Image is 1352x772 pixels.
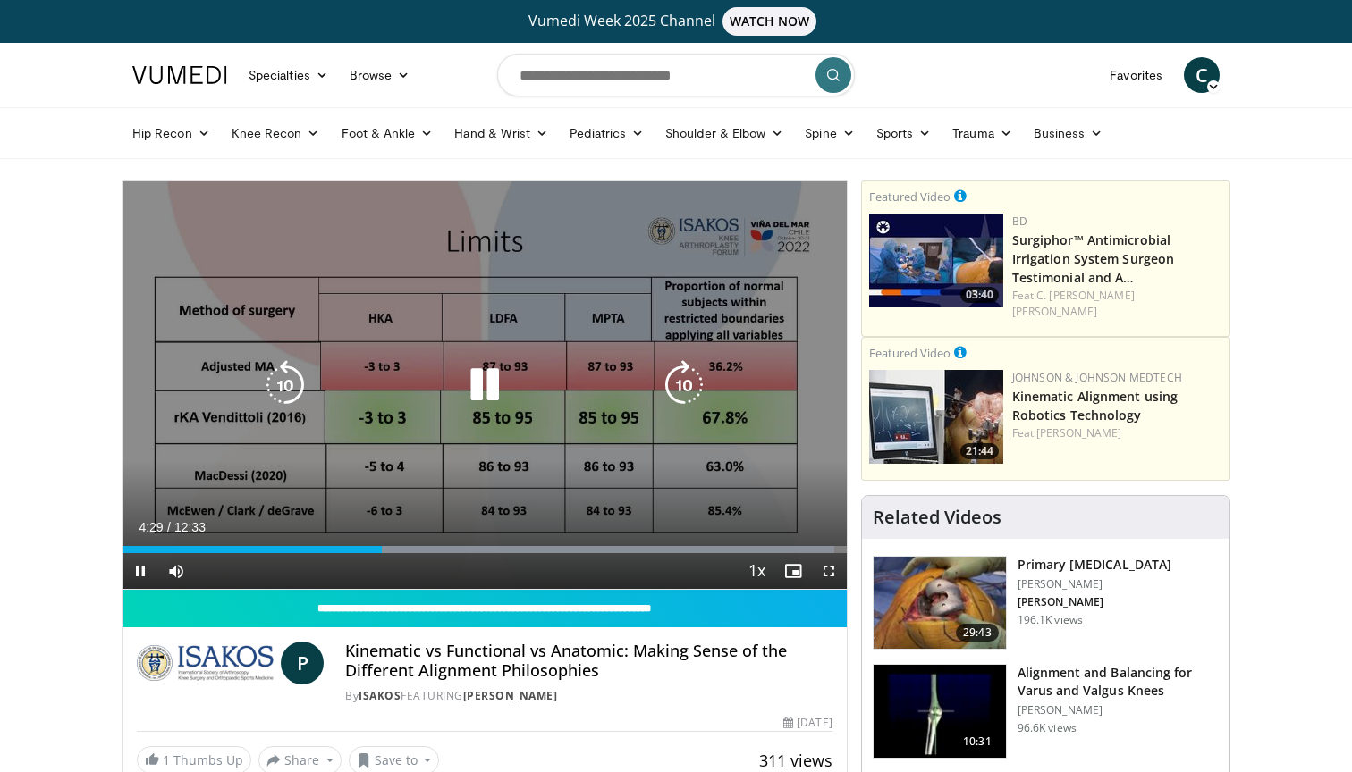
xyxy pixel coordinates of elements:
a: C. [PERSON_NAME] [PERSON_NAME] [1012,288,1135,319]
a: Surgiphor™ Antimicrobial Irrigation System Surgeon Testimonial and A… [1012,231,1175,286]
img: ISAKOS [137,642,274,684]
a: C [1184,57,1220,93]
a: P [281,642,324,684]
div: Progress Bar [123,546,847,553]
input: Search topics, interventions [497,54,855,96]
small: Featured Video [869,345,951,361]
a: Hand & Wrist [444,115,559,151]
img: VuMedi Logo [132,66,227,84]
a: BD [1012,214,1027,229]
a: Trauma [942,115,1023,151]
a: Vumedi Week 2025 ChannelWATCH NOW [135,7,1217,36]
a: 21:44 [869,370,1003,464]
button: Fullscreen [811,553,847,589]
span: / [167,520,171,534]
img: 85482610-0380-4aae-aa4a-4a9be0c1a4f1.150x105_q85_crop-smart_upscale.jpg [869,370,1003,464]
button: Pause [123,553,158,589]
a: Shoulder & Elbow [655,115,794,151]
a: Favorites [1099,57,1173,93]
p: 96.6K views [1018,721,1077,735]
a: [PERSON_NAME] [1036,425,1121,441]
span: 03:40 [960,287,999,303]
a: Kinematic Alignment using Robotics Technology [1012,388,1179,424]
span: 1 [163,751,170,768]
div: [DATE] [783,715,832,731]
div: By FEATURING [345,688,832,704]
span: 21:44 [960,443,999,459]
a: 03:40 [869,214,1003,307]
a: 10:31 Alignment and Balancing for Varus and Valgus Knees [PERSON_NAME] 96.6K views [873,664,1219,759]
img: 297061_3.png.150x105_q85_crop-smart_upscale.jpg [874,557,1006,650]
div: Feat. [1012,425,1222,441]
button: Mute [158,553,194,589]
h3: Primary [MEDICAL_DATA] [1018,556,1171,574]
span: 4:29 [139,520,163,534]
video-js: Video Player [123,181,847,590]
small: Featured Video [869,189,951,205]
span: 29:43 [956,624,999,642]
span: 311 views [759,750,832,771]
p: [PERSON_NAME] [1018,595,1171,609]
img: 38523_0000_3.png.150x105_q85_crop-smart_upscale.jpg [874,665,1006,758]
a: ISAKOS [359,688,401,703]
span: 12:33 [174,520,206,534]
a: Business [1023,115,1114,151]
img: 70422da6-974a-44ac-bf9d-78c82a89d891.150x105_q85_crop-smart_upscale.jpg [869,214,1003,307]
h4: Kinematic vs Functional vs Anatomic: Making Sense of the Different Alignment Philosophies [345,642,832,680]
a: Johnson & Johnson MedTech [1012,370,1182,385]
a: 29:43 Primary [MEDICAL_DATA] [PERSON_NAME] [PERSON_NAME] 196.1K views [873,556,1219,650]
button: Enable picture-in-picture mode [775,553,811,589]
a: [PERSON_NAME] [463,688,558,703]
a: Spine [794,115,865,151]
p: [PERSON_NAME] [1018,577,1171,592]
span: 10:31 [956,733,999,751]
div: Feat. [1012,288,1222,320]
a: Pediatrics [559,115,655,151]
a: Specialties [238,57,339,93]
a: Browse [339,57,421,93]
span: WATCH NOW [722,7,817,36]
p: 196.1K views [1018,613,1083,627]
a: Sports [866,115,942,151]
h4: Related Videos [873,507,1001,528]
p: [PERSON_NAME] [1018,703,1219,717]
a: Foot & Ankle [331,115,444,151]
button: Playback Rate [739,553,775,589]
h3: Alignment and Balancing for Varus and Valgus Knees [1018,664,1219,700]
a: Knee Recon [221,115,331,151]
a: Hip Recon [122,115,221,151]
